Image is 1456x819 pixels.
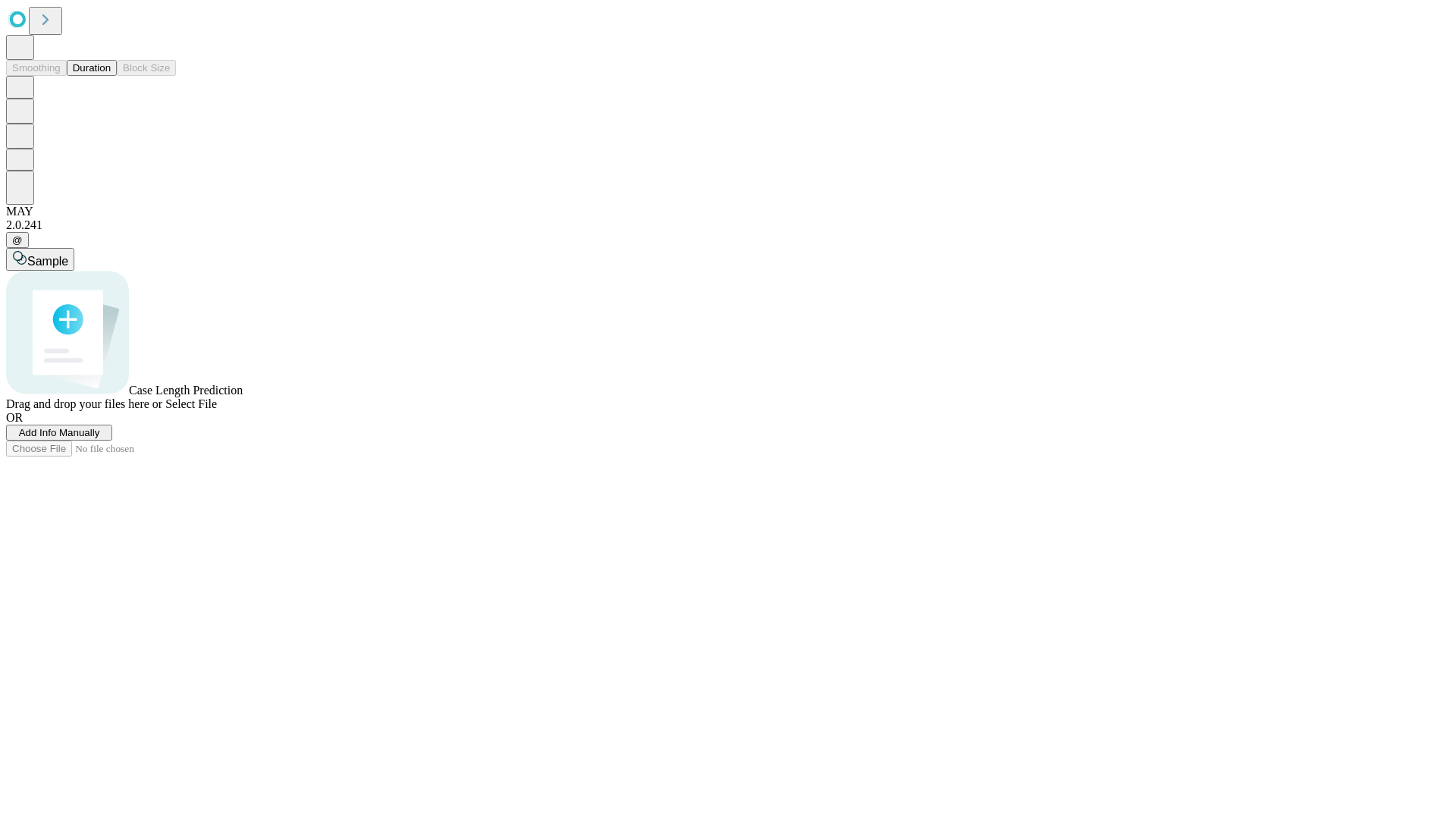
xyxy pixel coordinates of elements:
[165,397,217,410] span: Select File
[12,234,23,246] span: @
[6,411,23,424] span: OR
[6,397,162,410] span: Drag and drop your files here or
[129,384,243,397] span: Case Length Prediction
[19,427,100,438] span: Add Info Manually
[6,425,112,441] button: Add Info Manually
[117,60,176,76] button: Block Size
[27,255,68,268] span: Sample
[6,232,29,248] button: @
[6,205,1450,218] div: MAY
[6,60,67,76] button: Smoothing
[67,60,117,76] button: Duration
[6,248,74,271] button: Sample
[6,218,1450,232] div: 2.0.241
